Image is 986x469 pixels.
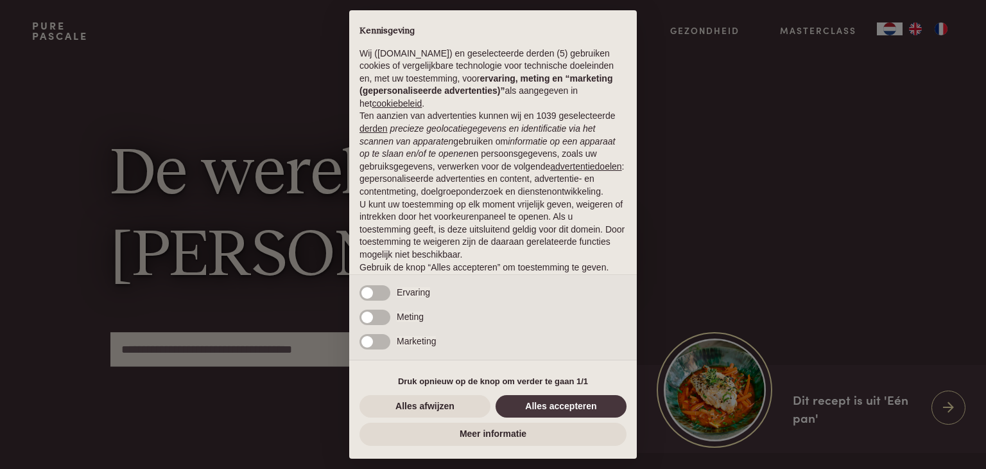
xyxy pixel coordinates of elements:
[397,312,424,322] span: Meting
[359,123,595,146] em: precieze geolocatiegegevens en identificatie via het scannen van apparaten
[359,199,627,261] p: U kunt uw toestemming op elk moment vrijelijk geven, weigeren of intrekken door het voorkeurenpan...
[372,98,422,109] a: cookiebeleid
[359,136,616,159] em: informatie op een apparaat op te slaan en/of te openen
[359,73,612,96] strong: ervaring, meting en “marketing (gepersonaliseerde advertenties)”
[359,48,627,111] p: Wij ([DOMAIN_NAME]) en geselecteerde derden (5) gebruiken cookies of vergelijkbare technologie vo...
[359,110,627,198] p: Ten aanzien van advertenties kunnen wij en 1039 geselecteerde gebruiken om en persoonsgegevens, z...
[496,395,627,418] button: Alles accepteren
[359,26,627,37] h2: Kennisgeving
[397,287,430,297] span: Ervaring
[359,423,627,446] button: Meer informatie
[359,395,490,418] button: Alles afwijzen
[550,161,621,173] button: advertentiedoelen
[359,123,388,136] button: derden
[359,261,627,299] p: Gebruik de knop “Alles accepteren” om toestemming te geven. Gebruik de knop “Alles afwijzen” om d...
[397,336,436,346] span: Marketing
